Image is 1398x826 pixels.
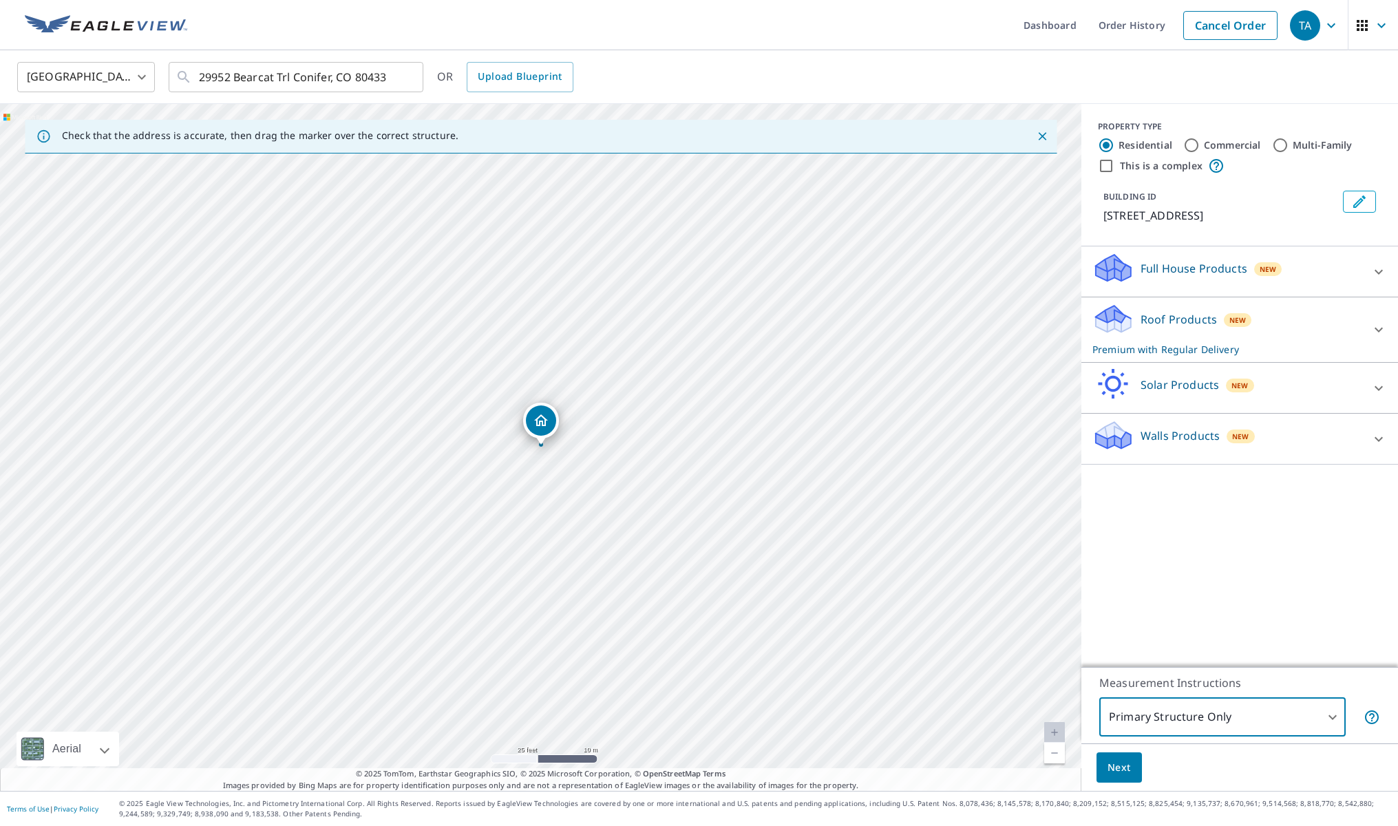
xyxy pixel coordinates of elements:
[523,403,559,445] div: Dropped pin, building 1, Residential property, 29952 Bearcat Trl Conifer, CO 80433
[1290,10,1320,41] div: TA
[7,805,98,813] p: |
[1141,377,1219,393] p: Solar Products
[1141,311,1217,328] p: Roof Products
[1204,138,1261,152] label: Commercial
[1033,127,1051,145] button: Close
[25,15,187,36] img: EV Logo
[17,732,119,766] div: Aerial
[48,732,85,766] div: Aerial
[1098,120,1381,133] div: PROPERTY TYPE
[1092,368,1387,407] div: Solar ProductsNew
[1231,380,1249,391] span: New
[703,768,726,779] a: Terms
[62,129,458,142] p: Check that the address is accurate, then drag the marker over the correct structure.
[1232,431,1249,442] span: New
[1183,11,1278,40] a: Cancel Order
[1044,743,1065,763] a: Current Level 20, Zoom Out
[1260,264,1277,275] span: New
[1097,752,1142,783] button: Next
[356,768,726,780] span: © 2025 TomTom, Earthstar Geographics SIO, © 2025 Microsoft Corporation, ©
[1092,342,1362,357] p: Premium with Regular Delivery
[437,62,573,92] div: OR
[1092,303,1387,357] div: Roof ProductsNewPremium with Regular Delivery
[1343,191,1376,213] button: Edit building 1
[7,804,50,814] a: Terms of Use
[1103,207,1337,224] p: [STREET_ADDRESS]
[1044,722,1065,743] a: Current Level 20, Zoom In Disabled
[119,798,1391,819] p: © 2025 Eagle View Technologies, Inc. and Pictometry International Corp. All Rights Reserved. Repo...
[1364,709,1380,726] span: Your report will include only the primary structure on the property. For example, a detached gara...
[478,68,562,85] span: Upload Blueprint
[199,58,395,96] input: Search by address or latitude-longitude
[1108,759,1131,776] span: Next
[1119,138,1172,152] label: Residential
[54,804,98,814] a: Privacy Policy
[643,768,701,779] a: OpenStreetMap
[1293,138,1353,152] label: Multi-Family
[1141,427,1220,444] p: Walls Products
[1092,419,1387,458] div: Walls ProductsNew
[1092,252,1387,291] div: Full House ProductsNew
[1141,260,1247,277] p: Full House Products
[467,62,573,92] a: Upload Blueprint
[1229,315,1247,326] span: New
[1099,698,1346,737] div: Primary Structure Only
[1120,159,1203,173] label: This is a complex
[17,58,155,96] div: [GEOGRAPHIC_DATA]
[1099,675,1380,691] p: Measurement Instructions
[1103,191,1156,202] p: BUILDING ID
